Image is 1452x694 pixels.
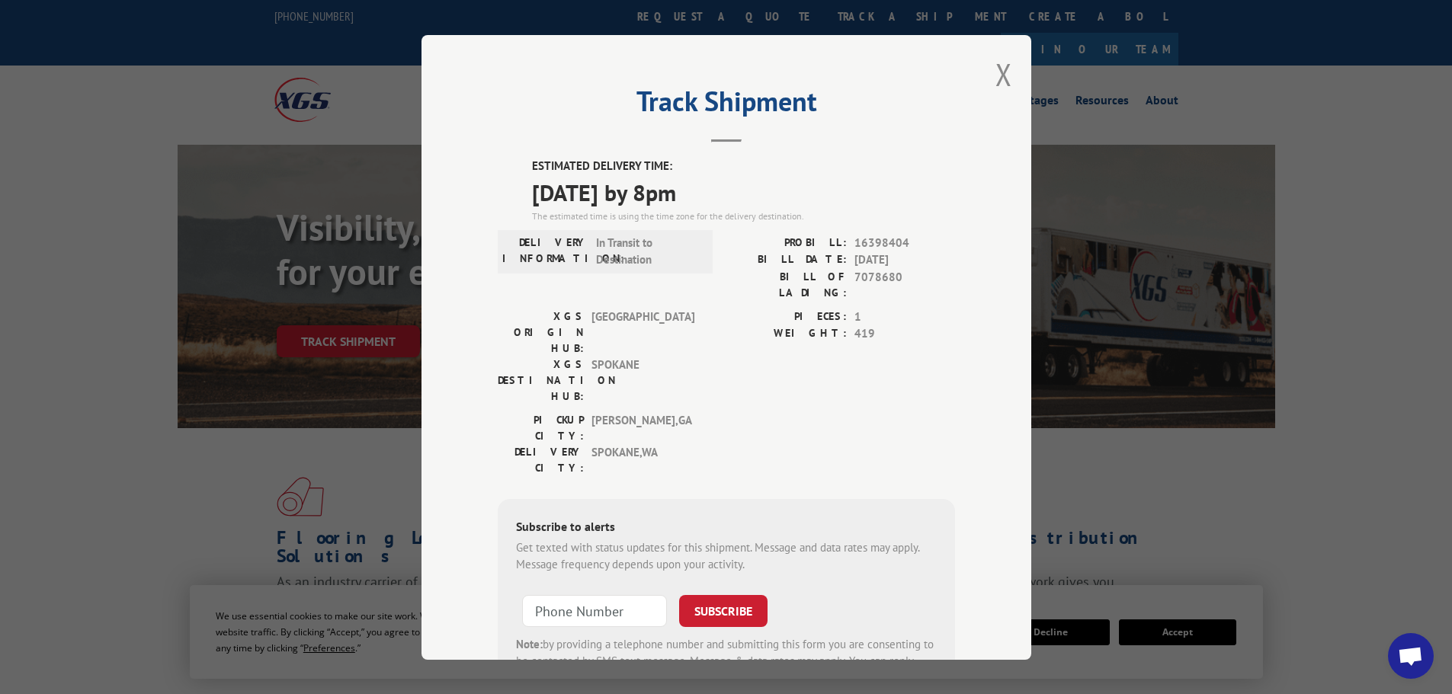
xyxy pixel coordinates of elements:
[726,325,847,343] label: WEIGHT:
[591,356,694,404] span: SPOKANE
[596,234,699,268] span: In Transit to Destination
[591,443,694,475] span: SPOKANE , WA
[498,411,584,443] label: PICKUP CITY:
[532,174,955,209] span: [DATE] by 8pm
[502,234,588,268] label: DELIVERY INFORMATION:
[854,234,955,251] span: 16398404
[516,539,937,573] div: Get texted with status updates for this shipment. Message and data rates may apply. Message frequ...
[854,268,955,300] span: 7078680
[854,251,955,269] span: [DATE]
[498,356,584,404] label: XGS DESTINATION HUB:
[726,268,847,300] label: BILL OF LADING:
[498,91,955,120] h2: Track Shipment
[522,594,667,626] input: Phone Number
[591,411,694,443] span: [PERSON_NAME] , GA
[854,325,955,343] span: 419
[854,308,955,325] span: 1
[498,443,584,475] label: DELIVERY CITY:
[516,636,543,651] strong: Note:
[726,234,847,251] label: PROBILL:
[532,158,955,175] label: ESTIMATED DELIVERY TIME:
[726,251,847,269] label: BILL DATE:
[726,308,847,325] label: PIECES:
[995,54,1012,94] button: Close modal
[516,517,937,539] div: Subscribe to alerts
[498,308,584,356] label: XGS ORIGIN HUB:
[516,635,937,687] div: by providing a telephone number and submitting this form you are consenting to be contacted by SM...
[532,209,955,222] div: The estimated time is using the time zone for the delivery destination.
[679,594,768,626] button: SUBSCRIBE
[1388,633,1434,679] div: Open chat
[591,308,694,356] span: [GEOGRAPHIC_DATA]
